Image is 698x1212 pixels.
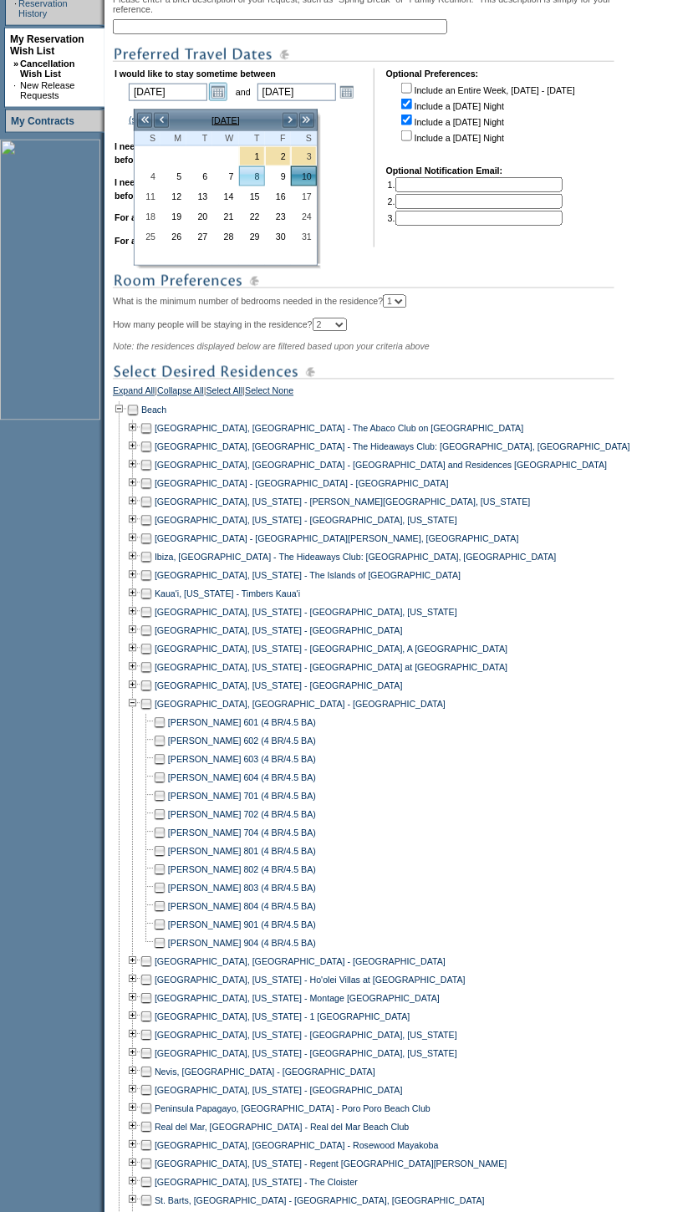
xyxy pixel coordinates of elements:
[265,206,291,227] td: Friday, January 23, 2026
[115,69,276,79] b: I would like to stay sometime between
[155,681,403,691] a: [GEOGRAPHIC_DATA], [US_STATE] - [GEOGRAPHIC_DATA]
[257,84,336,101] input: Date format: M/D/Y. Shortcut keys: [T] for Today. [UP] or [.] for Next Day. [DOWN] or [,] for Pre...
[155,479,449,489] a: [GEOGRAPHIC_DATA] - [GEOGRAPHIC_DATA] - [GEOGRAPHIC_DATA]
[168,847,316,857] a: [PERSON_NAME] 801 (4 BR/4.5 BA)
[168,755,316,765] a: [PERSON_NAME] 603 (4 BR/4.5 BA)
[155,626,403,636] a: [GEOGRAPHIC_DATA], [US_STATE] - [GEOGRAPHIC_DATA]
[292,147,316,166] a: 3
[168,810,316,820] a: [PERSON_NAME] 702 (4 BR/4.5 BA)
[291,131,317,146] th: Saturday
[168,939,316,949] a: [PERSON_NAME] 904 (4 BR/4.5 BA)
[155,553,557,563] a: Ibiza, [GEOGRAPHIC_DATA] - The Hideaways Club: [GEOGRAPHIC_DATA], [GEOGRAPHIC_DATA]
[292,187,316,206] a: 17
[186,186,212,206] td: Tuesday, January 13, 2026
[265,166,291,186] td: Friday, January 09, 2026
[291,146,317,166] td: New Year's Holiday
[115,236,191,246] b: For a maximum of
[240,227,264,246] a: 29
[113,342,430,352] span: Note: the residences displayed below are filtered based upon your criteria above
[155,571,461,581] a: [GEOGRAPHIC_DATA], [US_STATE] - The Islands of [GEOGRAPHIC_DATA]
[240,167,264,186] a: 8
[113,386,644,401] div: | | |
[292,227,316,246] a: 31
[161,207,186,226] a: 19
[160,166,186,186] td: Monday, January 05, 2026
[155,1049,457,1059] a: [GEOGRAPHIC_DATA], [US_STATE] - [GEOGRAPHIC_DATA], [US_STATE]
[233,80,253,104] td: and
[266,227,290,246] a: 30
[168,792,316,802] a: [PERSON_NAME] 701 (4 BR/4.5 BA)
[168,902,316,912] a: [PERSON_NAME] 804 (4 BR/4.5 BA)
[155,700,446,710] a: [GEOGRAPHIC_DATA], [GEOGRAPHIC_DATA] - [GEOGRAPHIC_DATA]
[135,186,160,206] td: Sunday, January 11, 2026
[291,227,317,247] td: Saturday, January 31, 2026
[168,773,316,783] a: [PERSON_NAME] 604 (4 BR/4.5 BA)
[212,227,238,247] td: Wednesday, January 28, 2026
[282,112,298,129] a: >
[135,131,160,146] th: Sunday
[20,80,74,100] a: New Release Requests
[187,187,211,206] a: 13
[129,84,207,101] input: Date format: M/D/Y. Shortcut keys: [T] for Today. [UP] or [.] for Next Day. [DOWN] or [,] for Pre...
[13,59,18,69] b: »
[155,424,524,434] a: [GEOGRAPHIC_DATA], [GEOGRAPHIC_DATA] - The Abaco Club on [GEOGRAPHIC_DATA]
[155,1196,485,1206] a: St. Barts, [GEOGRAPHIC_DATA] - [GEOGRAPHIC_DATA], [GEOGRAPHIC_DATA]
[213,187,237,206] a: 14
[388,211,563,226] td: 3.
[155,497,531,507] a: [GEOGRAPHIC_DATA], [US_STATE] - [PERSON_NAME][GEOGRAPHIC_DATA], [US_STATE]
[168,828,316,838] a: [PERSON_NAME] 704 (4 BR/4.5 BA)
[155,663,507,673] a: [GEOGRAPHIC_DATA], [US_STATE] - [GEOGRAPHIC_DATA] at [GEOGRAPHIC_DATA]
[168,884,316,894] a: [PERSON_NAME] 803 (4 BR/4.5 BA)
[11,115,74,127] a: My Contracts
[135,227,160,246] a: 25
[155,461,607,471] a: [GEOGRAPHIC_DATA], [GEOGRAPHIC_DATA] - [GEOGRAPHIC_DATA] and Residences [GEOGRAPHIC_DATA]
[291,206,317,227] td: Saturday, January 24, 2026
[135,167,160,186] a: 4
[239,146,265,166] td: New Year's Holiday
[212,206,238,227] td: Wednesday, January 21, 2026
[386,69,479,79] b: Optional Preferences:
[213,167,237,186] a: 7
[160,131,186,146] th: Monday
[338,83,356,101] a: Open the calendar popup.
[155,1104,431,1114] a: Peninsula Papagayo, [GEOGRAPHIC_DATA] - Poro Poro Beach Club
[266,187,290,206] a: 16
[155,1086,403,1096] a: [GEOGRAPHIC_DATA], [US_STATE] - [GEOGRAPHIC_DATA]
[136,112,153,129] a: <<
[240,187,264,206] a: 15
[155,516,457,526] a: [GEOGRAPHIC_DATA], [US_STATE] - [GEOGRAPHIC_DATA], [US_STATE]
[187,207,211,226] a: 20
[206,386,243,401] a: Select All
[245,386,293,401] a: Select None
[298,112,315,129] a: >>
[135,166,160,186] td: Sunday, January 04, 2026
[239,186,265,206] td: Thursday, January 15, 2026
[155,589,300,599] a: Kaua'i, [US_STATE] - Timbers Kaua'i
[266,167,290,186] a: 9
[13,80,18,100] td: ·
[212,131,238,146] th: Wednesday
[265,146,291,166] td: New Year's Holiday
[160,227,186,247] td: Monday, January 26, 2026
[10,33,84,57] a: My Reservation Wish List
[291,186,317,206] td: Saturday, January 17, 2026
[160,186,186,206] td: Monday, January 12, 2026
[170,111,282,130] td: [DATE]
[113,386,155,401] a: Expand All
[266,207,290,226] a: 23
[155,534,519,544] a: [GEOGRAPHIC_DATA] - [GEOGRAPHIC_DATA][PERSON_NAME], [GEOGRAPHIC_DATA]
[115,177,202,187] b: I need a maximum of
[266,147,290,166] a: 2
[155,1123,410,1133] a: Real del Mar, [GEOGRAPHIC_DATA] - Real del Mar Beach Club
[155,1012,410,1022] a: [GEOGRAPHIC_DATA], [US_STATE] - 1 [GEOGRAPHIC_DATA]
[187,167,211,186] a: 6
[398,80,575,154] td: Include an Entire Week, [DATE] - [DATE] Include a [DATE] Night Include a [DATE] Night Include a [...
[155,1067,375,1077] a: Nevis, [GEOGRAPHIC_DATA] - [GEOGRAPHIC_DATA]
[157,386,204,401] a: Collapse All
[115,141,201,151] b: I need a minimum of
[153,112,170,129] a: <
[155,644,507,654] a: [GEOGRAPHIC_DATA], [US_STATE] - [GEOGRAPHIC_DATA], A [GEOGRAPHIC_DATA]
[161,187,186,206] a: 12
[240,147,264,166] a: 1
[168,920,316,930] a: [PERSON_NAME] 901 (4 BR/4.5 BA)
